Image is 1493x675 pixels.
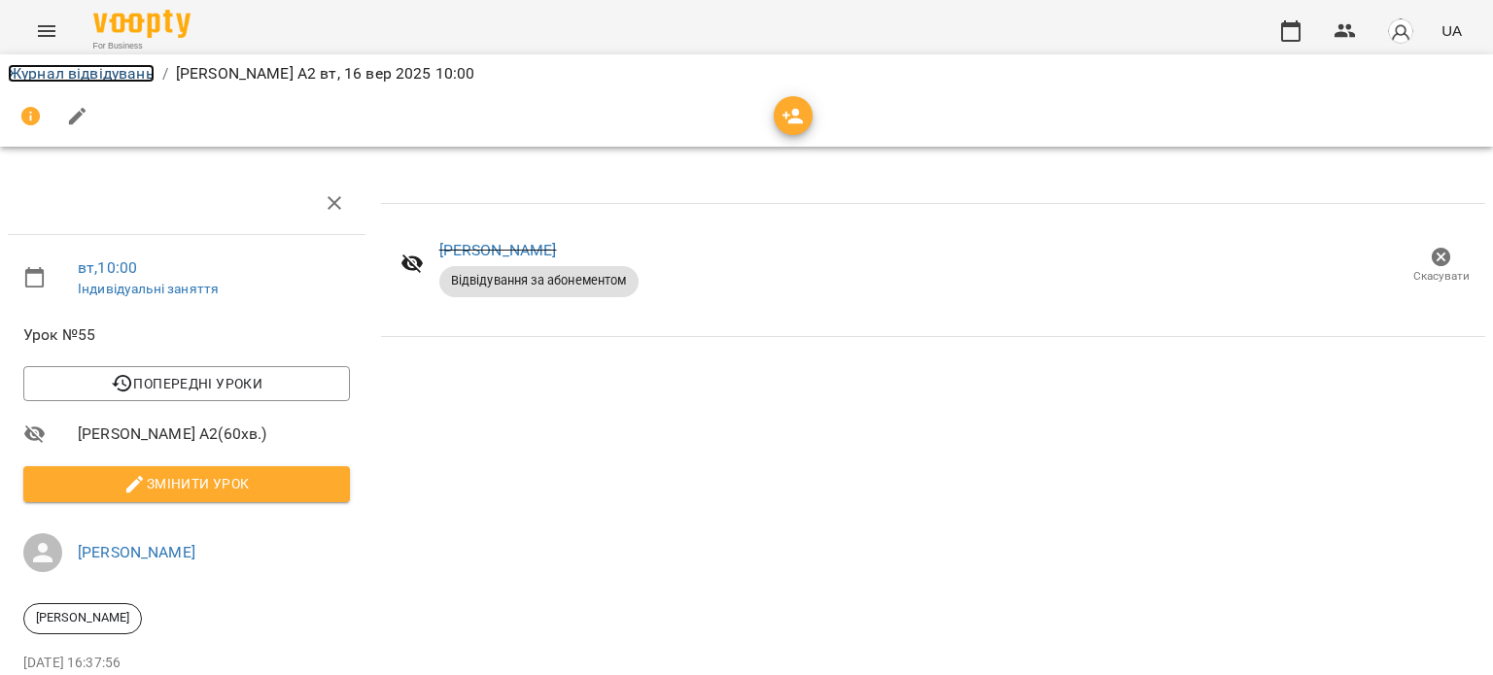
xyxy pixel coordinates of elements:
span: Змінити урок [39,472,334,495]
button: UA [1434,13,1470,49]
p: [PERSON_NAME] А2 вт, 16 вер 2025 10:00 [176,62,475,85]
button: Змінити урок [23,466,350,501]
img: Voopty Logo [93,10,191,38]
li: / [162,62,168,85]
button: Попередні уроки [23,366,350,401]
img: avatar_s.png [1387,17,1414,45]
span: Відвідування за абонементом [439,272,639,289]
nav: breadcrumb [8,62,1485,85]
span: UA [1441,20,1462,41]
span: Скасувати [1413,268,1470,285]
div: [PERSON_NAME] [23,603,142,634]
span: Урок №55 [23,323,350,347]
a: Журнал відвідувань [8,64,155,83]
span: [PERSON_NAME] А2 ( 60 хв. ) [78,422,350,446]
button: Menu [23,8,70,54]
a: [PERSON_NAME] [439,241,557,259]
span: Попередні уроки [39,372,334,395]
a: [PERSON_NAME] [78,543,195,561]
p: [DATE] 16:37:56 [23,654,350,673]
a: Індивідуальні заняття [78,281,219,296]
button: Скасувати [1402,239,1481,293]
a: вт , 10:00 [78,258,137,277]
span: For Business [93,40,191,52]
span: [PERSON_NAME] [24,609,141,626]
